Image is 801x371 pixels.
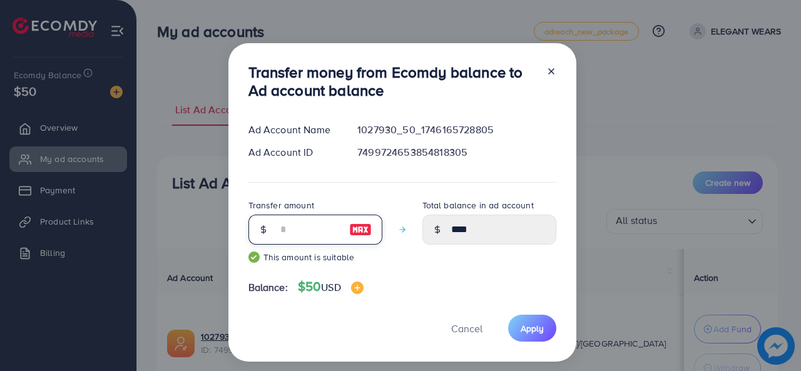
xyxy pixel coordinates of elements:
[351,282,364,294] img: image
[298,279,364,295] h4: $50
[238,123,348,137] div: Ad Account Name
[436,315,498,342] button: Cancel
[248,63,536,99] h3: Transfer money from Ecomdy balance to Ad account balance
[347,145,566,160] div: 7499724653854818305
[349,222,372,237] img: image
[422,199,534,211] label: Total balance in ad account
[347,123,566,137] div: 1027930_50_1746165728805
[248,251,382,263] small: This amount is suitable
[321,280,340,294] span: USD
[248,280,288,295] span: Balance:
[521,322,544,335] span: Apply
[238,145,348,160] div: Ad Account ID
[248,199,314,211] label: Transfer amount
[508,315,556,342] button: Apply
[451,322,482,335] span: Cancel
[248,252,260,263] img: guide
